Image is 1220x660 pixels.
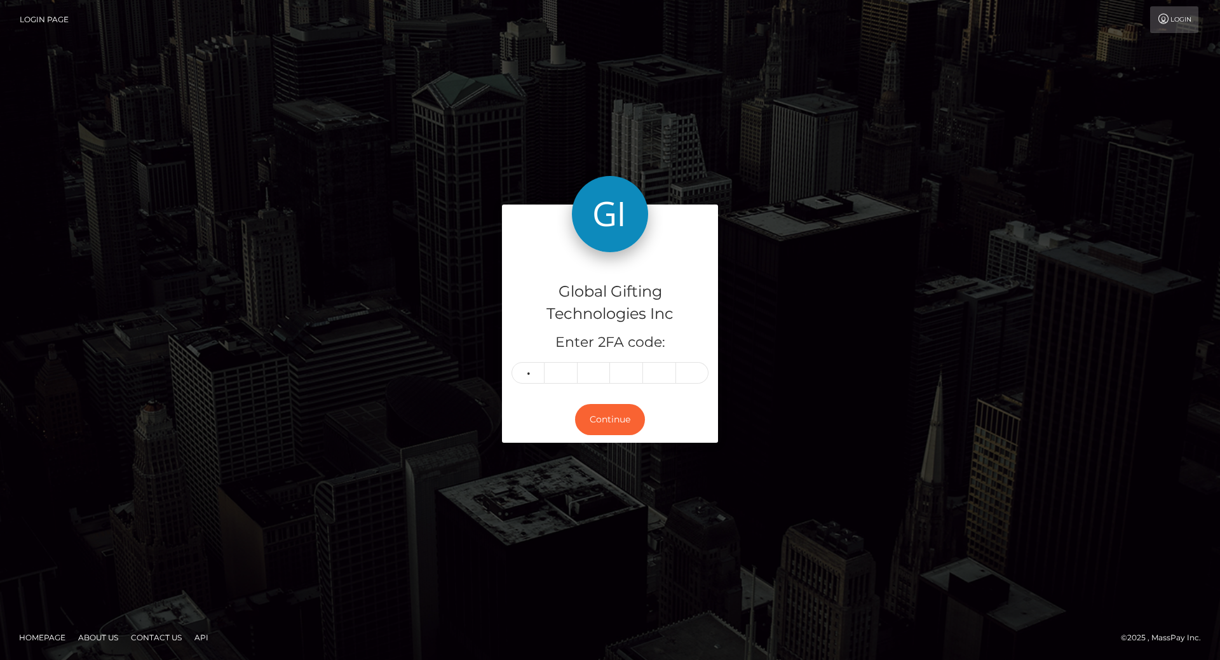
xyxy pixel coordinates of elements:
[73,628,123,647] a: About Us
[1150,6,1198,33] a: Login
[512,333,708,353] h5: Enter 2FA code:
[20,6,69,33] a: Login Page
[126,628,187,647] a: Contact Us
[512,281,708,325] h4: Global Gifting Technologies Inc
[189,628,213,647] a: API
[572,176,648,252] img: Global Gifting Technologies Inc
[14,628,71,647] a: Homepage
[1121,631,1210,645] div: © 2025 , MassPay Inc.
[575,404,645,435] button: Continue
